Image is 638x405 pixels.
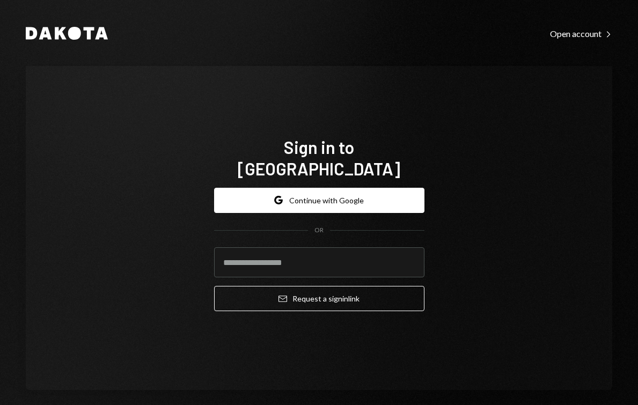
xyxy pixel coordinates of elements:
a: Open account [550,27,612,39]
button: Request a signinlink [214,286,424,311]
div: Open account [550,28,612,39]
div: OR [314,226,324,235]
button: Continue with Google [214,188,424,213]
h1: Sign in to [GEOGRAPHIC_DATA] [214,136,424,179]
